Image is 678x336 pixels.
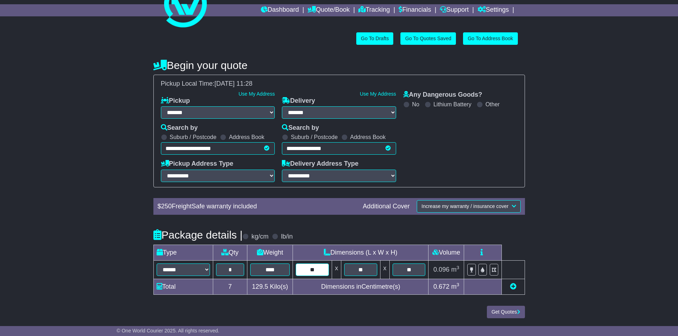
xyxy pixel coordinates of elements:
[359,203,413,210] div: Additional Cover
[229,134,264,140] label: Address Book
[213,279,247,294] td: 7
[433,283,450,290] span: 0.672
[261,4,299,16] a: Dashboard
[291,134,338,140] label: Suburb / Postcode
[412,101,419,108] label: No
[282,97,315,105] label: Delivery
[293,279,429,294] td: Dimensions in Centimetre(s)
[161,124,198,132] label: Search by
[293,245,429,260] td: Dimensions (L x W x H)
[252,283,268,290] span: 129.5
[417,200,520,213] button: Increase my warranty / insurance cover
[403,91,482,99] label: Any Dangerous Goods?
[478,4,509,16] a: Settings
[457,265,459,270] sup: 3
[399,4,431,16] a: Financials
[153,245,213,260] td: Type
[440,4,469,16] a: Support
[400,32,456,45] a: Go To Quotes Saved
[247,279,293,294] td: Kilo(s)
[380,260,389,279] td: x
[238,91,275,97] a: Use My Address
[154,203,359,210] div: $ FreightSafe warranty included
[433,266,450,273] span: 0.096
[308,4,349,16] a: Quote/Book
[213,245,247,260] td: Qty
[281,233,293,241] label: lb/in
[350,134,386,140] label: Address Book
[433,101,472,108] label: Lithium Battery
[157,80,521,88] div: Pickup Local Time:
[161,160,233,168] label: Pickup Address Type
[356,32,393,45] a: Go To Drafts
[161,203,172,210] span: 250
[421,203,508,209] span: Increase my warranty / insurance cover
[282,124,319,132] label: Search by
[153,59,525,71] h4: Begin your quote
[487,306,525,318] button: Get Quotes
[153,279,213,294] td: Total
[332,260,341,279] td: x
[463,32,517,45] a: Go To Address Book
[429,245,464,260] td: Volume
[485,101,500,108] label: Other
[451,283,459,290] span: m
[161,97,190,105] label: Pickup
[215,80,253,87] span: [DATE] 11:28
[510,283,516,290] a: Add new item
[247,245,293,260] td: Weight
[153,229,243,241] h4: Package details |
[170,134,217,140] label: Suburb / Postcode
[251,233,268,241] label: kg/cm
[360,91,396,97] a: Use My Address
[117,328,220,334] span: © One World Courier 2025. All rights reserved.
[457,282,459,287] sup: 3
[358,4,390,16] a: Tracking
[282,160,358,168] label: Delivery Address Type
[451,266,459,273] span: m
